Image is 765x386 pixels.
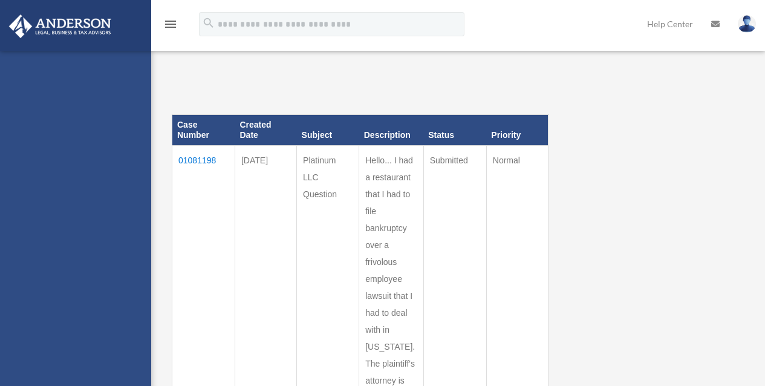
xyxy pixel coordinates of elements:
[486,115,548,146] th: Priority
[359,115,423,146] th: Description
[5,15,115,38] img: Anderson Advisors Platinum Portal
[163,21,178,31] a: menu
[172,115,235,146] th: Case Number
[163,17,178,31] i: menu
[202,16,215,30] i: search
[297,115,359,146] th: Subject
[235,115,296,146] th: Created Date
[738,15,756,33] img: User Pic
[423,115,486,146] th: Status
